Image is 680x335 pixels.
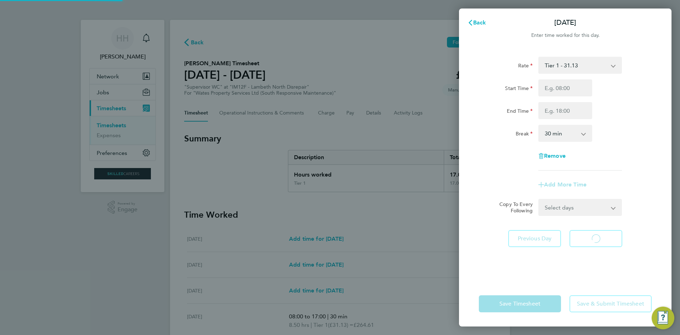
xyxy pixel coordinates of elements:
[538,102,592,119] input: E.g. 18:00
[518,62,533,71] label: Rate
[538,79,592,96] input: E.g. 08:00
[460,16,493,30] button: Back
[473,19,486,26] span: Back
[494,201,533,214] label: Copy To Every Following
[652,307,674,329] button: Engage Resource Center
[538,153,566,159] button: Remove
[544,152,566,159] span: Remove
[507,108,533,116] label: End Time
[459,31,671,40] div: Enter time worked for this day.
[554,18,576,28] p: [DATE]
[505,85,533,94] label: Start Time
[516,130,533,139] label: Break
